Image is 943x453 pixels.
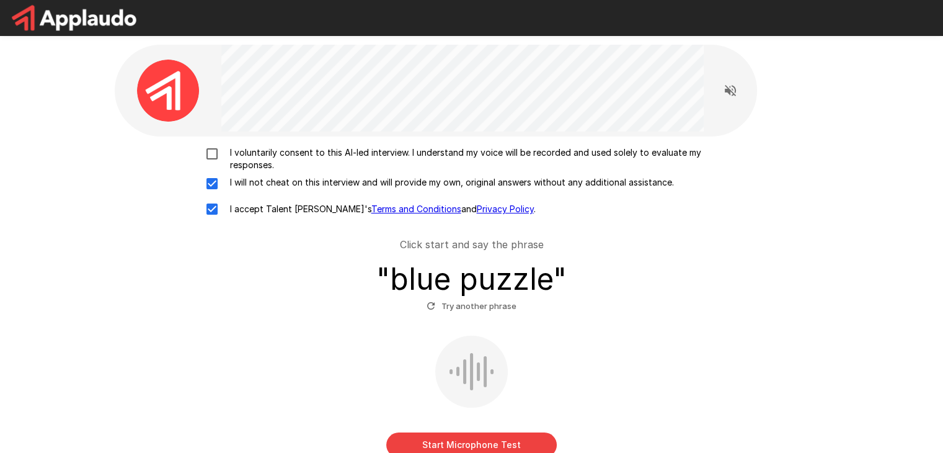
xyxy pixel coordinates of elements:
h3: " blue puzzle " [376,262,567,297]
p: I voluntarily consent to this AI-led interview. I understand my voice will be recorded and used s... [225,146,745,171]
a: Privacy Policy [477,204,534,214]
p: Click start and say the phrase [400,237,544,252]
a: Terms and Conditions [371,204,461,214]
img: applaudo_avatar.png [137,60,199,122]
p: I accept Talent [PERSON_NAME]'s and . [225,203,536,215]
p: I will not cheat on this interview and will provide my own, original answers without any addition... [225,176,674,189]
button: Try another phrase [423,297,520,316]
button: Read questions aloud [718,78,743,103]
